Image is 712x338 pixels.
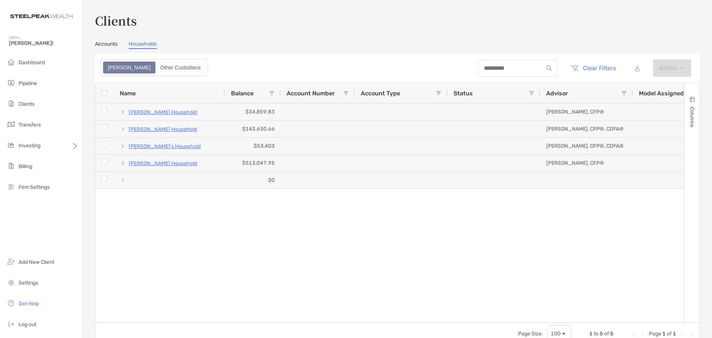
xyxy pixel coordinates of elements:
[95,12,700,29] h3: Clients
[225,121,281,137] div: $143,630.66
[688,331,694,337] div: Last Page
[19,59,45,66] span: Dashboard
[231,90,254,97] span: Balance
[129,142,201,151] a: [PERSON_NAME]'s Household
[19,101,34,107] span: Clients
[225,138,281,154] div: $53,403
[540,155,633,171] div: [PERSON_NAME], CFP®
[679,331,685,337] div: Next Page
[95,41,118,49] a: Accounts
[604,331,609,337] span: of
[19,142,40,149] span: Investing
[7,120,16,129] img: transfers icon
[19,259,54,265] span: Add New Client
[129,159,197,168] a: [PERSON_NAME] Household
[610,331,613,337] span: 5
[565,60,622,76] button: Clear Filters
[631,331,637,337] div: First Page
[7,78,16,87] img: pipeline icon
[662,331,666,337] span: 1
[540,138,633,154] div: [PERSON_NAME], CFP®, CDFA®
[7,319,16,328] img: logout icon
[639,90,684,97] span: Model Assigned
[454,90,473,97] span: Status
[9,40,78,46] span: [PERSON_NAME]!
[129,125,197,134] a: [PERSON_NAME] Household
[19,163,32,170] span: Billing
[225,155,281,171] div: $513,047.95
[653,59,691,77] button: Actionarrow
[7,278,16,287] img: settings icon
[7,257,16,266] img: add_new_client icon
[7,58,16,66] img: dashboard icon
[19,122,41,128] span: Transfers
[667,331,672,337] span: of
[551,331,561,337] div: 100
[19,321,36,328] span: Log out
[7,161,16,170] img: billing icon
[129,108,197,117] a: [PERSON_NAME] Household
[589,331,593,337] span: 1
[361,90,400,97] span: Account Type
[689,107,695,127] span: Columns
[600,331,603,337] span: 5
[7,141,16,150] img: investing icon
[540,121,633,137] div: [PERSON_NAME], CFP®, CDFA®
[680,66,685,70] img: arrow
[7,182,16,191] img: firm-settings icon
[129,41,157,49] a: Households
[287,90,335,97] span: Account Number
[546,65,552,71] img: input icon
[225,172,281,188] div: $0
[640,331,646,337] div: Previous Page
[19,80,37,86] span: Pipeline
[9,3,74,30] img: Zoe Logo
[120,90,136,97] span: Name
[156,62,205,73] div: Other Custodians
[104,62,155,73] div: Zoe
[225,104,281,120] div: $34,859.83
[673,331,676,337] span: 1
[100,59,208,76] div: segmented control
[649,331,661,337] span: Page
[19,301,39,307] span: Get Help
[7,299,16,308] img: get-help icon
[546,90,568,97] span: Advisor
[518,331,543,337] div: Page Size:
[19,184,50,190] span: Firm Settings
[19,280,38,286] span: Settings
[540,104,633,120] div: [PERSON_NAME], CFP®
[7,99,16,108] img: clients icon
[594,331,599,337] span: to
